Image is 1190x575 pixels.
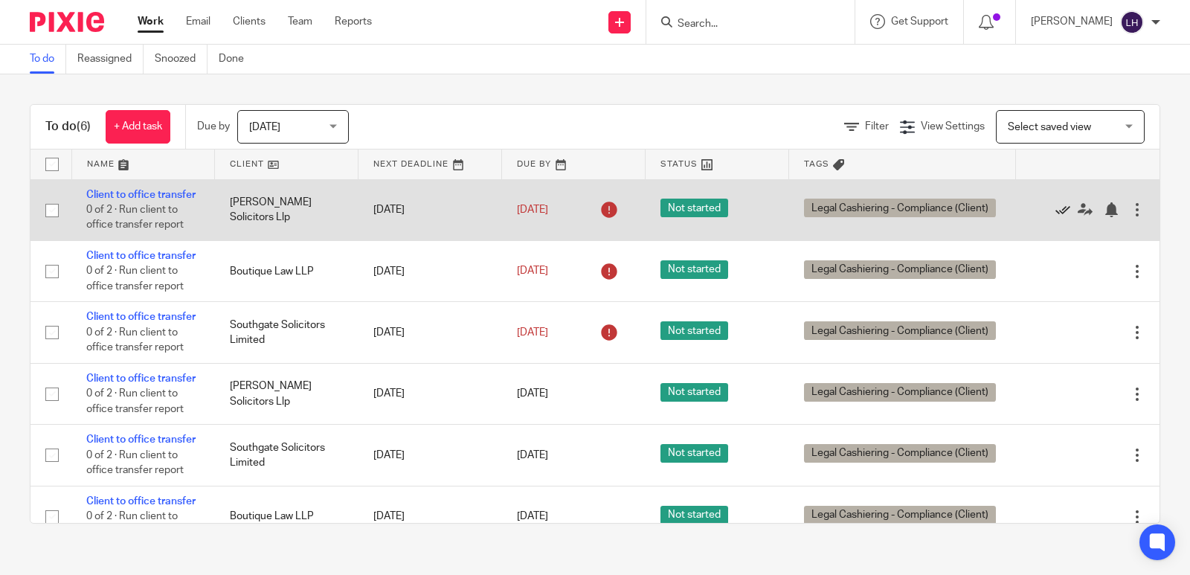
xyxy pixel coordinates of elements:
[358,425,502,486] td: [DATE]
[517,389,548,399] span: [DATE]
[517,266,548,277] span: [DATE]
[233,14,266,29] a: Clients
[660,383,728,402] span: Not started
[804,444,996,463] span: Legal Cashiering - Compliance (Client)
[804,383,996,402] span: Legal Cashiering - Compliance (Client)
[86,312,196,322] a: Client to office transfer
[86,190,196,200] a: Client to office transfer
[249,122,280,132] span: [DATE]
[86,388,184,414] span: 0 of 2 · Run client to office transfer report
[865,121,889,132] span: Filter
[358,179,502,240] td: [DATE]
[1055,202,1078,217] a: Mark as done
[155,45,208,74] a: Snoozed
[45,119,91,135] h1: To do
[804,260,996,279] span: Legal Cashiering - Compliance (Client)
[358,363,502,424] td: [DATE]
[804,160,829,168] span: Tags
[86,511,184,537] span: 0 of 2 · Run client to office transfer report
[86,450,184,476] span: 0 of 2 · Run client to office transfer report
[517,512,548,522] span: [DATE]
[215,486,358,547] td: Boutique Law LLP
[660,506,728,524] span: Not started
[921,121,985,132] span: View Settings
[358,240,502,301] td: [DATE]
[660,444,728,463] span: Not started
[86,496,196,507] a: Client to office transfer
[86,251,196,261] a: Client to office transfer
[30,45,66,74] a: To do
[660,199,728,217] span: Not started
[86,434,196,445] a: Client to office transfer
[660,321,728,340] span: Not started
[358,486,502,547] td: [DATE]
[186,14,210,29] a: Email
[197,119,230,134] p: Due by
[891,16,948,27] span: Get Support
[804,199,996,217] span: Legal Cashiering - Compliance (Client)
[517,205,548,215] span: [DATE]
[1031,14,1113,29] p: [PERSON_NAME]
[215,179,358,240] td: [PERSON_NAME] Solicitors Llp
[219,45,255,74] a: Done
[138,14,164,29] a: Work
[1120,10,1144,34] img: svg%3E
[804,506,996,524] span: Legal Cashiering - Compliance (Client)
[517,327,548,338] span: [DATE]
[1008,122,1091,132] span: Select saved view
[215,302,358,363] td: Southgate Solicitors Limited
[288,14,312,29] a: Team
[804,321,996,340] span: Legal Cashiering - Compliance (Client)
[358,302,502,363] td: [DATE]
[77,121,91,132] span: (6)
[106,110,170,144] a: + Add task
[30,12,104,32] img: Pixie
[86,373,196,384] a: Client to office transfer
[86,205,184,231] span: 0 of 2 · Run client to office transfer report
[660,260,728,279] span: Not started
[215,363,358,424] td: [PERSON_NAME] Solicitors Llp
[517,450,548,460] span: [DATE]
[86,327,184,353] span: 0 of 2 · Run client to office transfer report
[676,18,810,31] input: Search
[335,14,372,29] a: Reports
[86,266,184,292] span: 0 of 2 · Run client to office transfer report
[215,240,358,301] td: Boutique Law LLP
[215,425,358,486] td: Southgate Solicitors Limited
[77,45,144,74] a: Reassigned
